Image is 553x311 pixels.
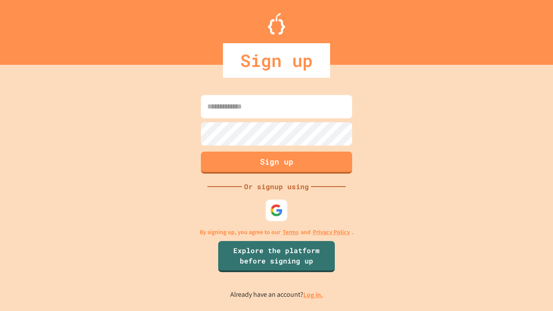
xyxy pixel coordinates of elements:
[223,43,330,78] div: Sign up
[242,181,311,192] div: Or signup using
[218,241,335,272] a: Explore the platform before signing up
[313,228,350,237] a: Privacy Policy
[303,290,323,299] a: Log in.
[268,13,285,35] img: Logo.svg
[230,289,323,300] p: Already have an account?
[283,228,299,237] a: Terms
[270,204,283,217] img: google-icon.svg
[200,228,354,237] p: By signing up, you agree to our and .
[201,152,352,174] button: Sign up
